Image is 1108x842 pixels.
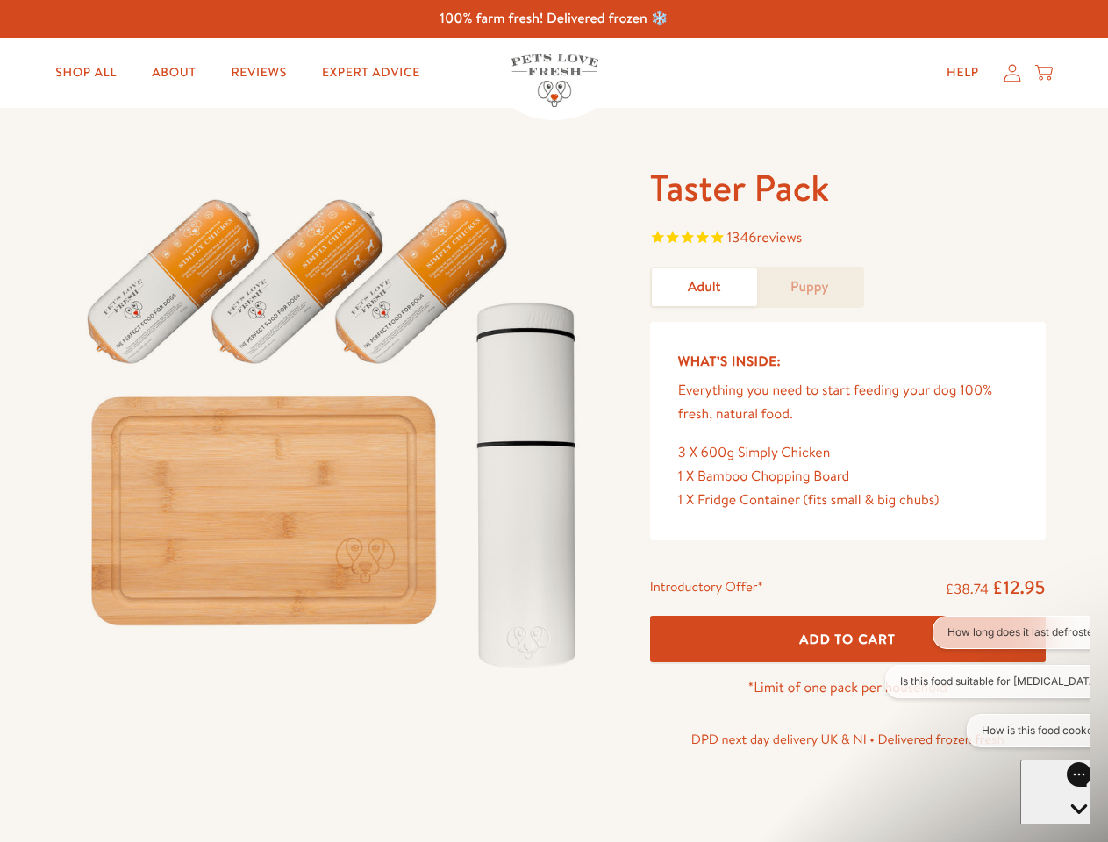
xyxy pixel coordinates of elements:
[9,49,243,82] button: Is this food suitable for [MEDICAL_DATA]?
[1020,760,1090,824] iframe: Gorgias live chat messenger
[138,55,210,90] a: About
[650,676,1046,700] p: *Limit of one pack per household
[757,268,862,306] a: Puppy
[308,55,434,90] a: Expert Advice
[992,574,1046,600] span: £12.95
[727,228,802,247] span: 1346 reviews
[876,616,1090,763] iframe: Gorgias live chat conversation starters
[650,728,1046,751] p: DPD next day delivery UK & NI • Delivered frozen fresh
[650,226,1046,253] span: Rated 4.8 out of 5 stars 1346 reviews
[652,268,757,306] a: Adult
[650,164,1046,212] h1: Taster Pack
[650,575,763,602] div: Introductory Offer*
[63,164,608,687] img: Taster Pack - Adult
[90,98,243,132] button: How is this food cooked?
[678,467,850,486] span: 1 X Bamboo Chopping Board
[933,55,993,90] a: Help
[946,580,989,599] s: £38.74
[678,379,1018,426] p: Everything you need to start feeding your dog 100% fresh, natural food.
[217,55,300,90] a: Reviews
[678,441,1018,465] div: 3 X 600g Simply Chicken
[678,350,1018,373] h5: What’s Inside:
[756,228,802,247] span: reviews
[41,55,131,90] a: Shop All
[799,630,896,648] span: Add To Cart
[678,489,1018,512] div: 1 X Fridge Container (fits small & big chubs)
[650,616,1046,662] button: Add To Cart
[511,54,598,107] img: Pets Love Fresh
